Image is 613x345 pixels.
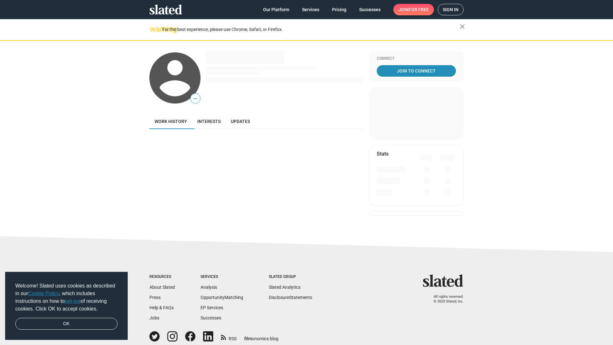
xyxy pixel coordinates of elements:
[149,274,175,280] div: Resources
[201,315,221,320] a: Successes
[15,282,117,313] span: Welcome! Slated uses cookies as described in our , which includes instructions on how to of recei...
[201,285,217,290] a: Analysis
[149,295,161,300] a: Press
[5,272,128,340] div: cookieconsent
[197,119,221,124] span: Interests
[149,114,192,129] a: Work history
[327,4,352,15] a: Pricing
[297,4,324,15] a: Services
[354,4,386,15] a: Successes
[150,25,158,33] mat-icon: warning
[244,331,278,342] a: filmonomics blog
[377,56,456,61] div: Connect
[201,305,223,310] a: EP Services
[65,298,81,304] a: opt-out
[458,23,466,30] mat-icon: close
[302,4,319,15] span: Services
[192,114,226,129] a: Interests
[377,65,456,77] a: Join To Connect
[359,4,381,15] span: Successes
[221,332,237,342] a: RSS
[409,4,429,15] span: for free
[263,4,289,15] span: Our Platform
[231,119,250,124] span: Updates
[398,4,429,15] span: Join
[149,315,159,320] a: Jobs
[269,285,300,290] a: Slated Analytics
[149,305,174,310] a: Help & FAQs
[162,25,460,34] div: For the best experience, please use Chrome, Safari, or Firefox.
[427,295,464,304] p: All rights reserved. © 2025 Slated, Inc.
[377,150,389,157] mat-card-title: Stats
[155,119,187,124] span: Work history
[191,95,200,103] span: —
[226,114,255,129] a: Updates
[149,285,175,290] a: About Slated
[332,4,346,15] span: Pricing
[244,336,252,341] span: film
[201,274,243,280] div: Services
[28,291,59,296] a: Cookie Policy
[269,274,312,280] div: Slated Group
[443,4,458,15] span: Sign in
[258,4,294,15] a: Our Platform
[201,295,243,300] a: OpportunityMatching
[269,295,312,300] a: DisclosureStatements
[438,4,464,15] a: Sign in
[378,65,455,77] span: Join To Connect
[393,4,434,15] a: Joinfor free
[15,318,117,330] a: dismiss cookie message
